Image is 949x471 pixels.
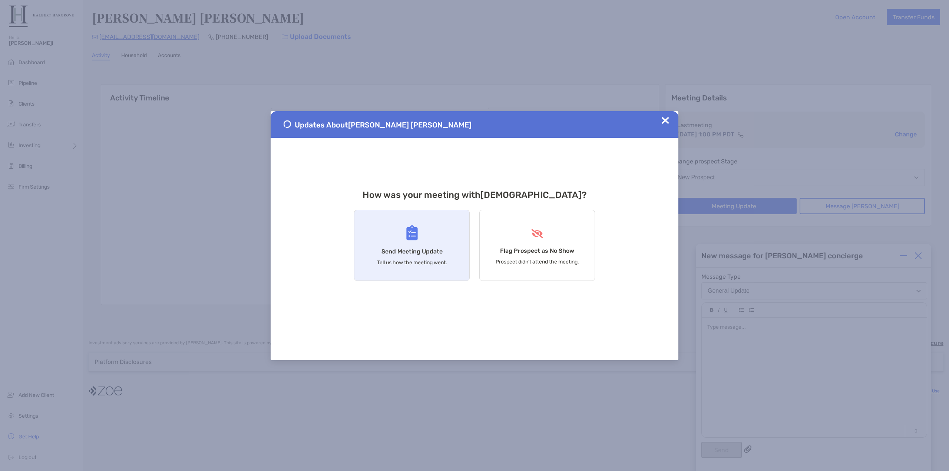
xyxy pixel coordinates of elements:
[662,117,669,124] img: Close Updates Zoe
[284,120,291,128] img: Send Meeting Update 1
[377,259,447,266] p: Tell us how the meeting went.
[295,120,472,129] span: Updates About [PERSON_NAME] [PERSON_NAME]
[406,225,418,241] img: Send Meeting Update
[496,259,579,265] p: Prospect didn’t attend the meeting.
[381,248,443,255] h4: Send Meeting Update
[354,190,595,200] h3: How was your meeting with [DEMOGRAPHIC_DATA] ?
[500,247,574,254] h4: Flag Prospect as No Show
[530,229,544,238] img: Flag Prospect as No Show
